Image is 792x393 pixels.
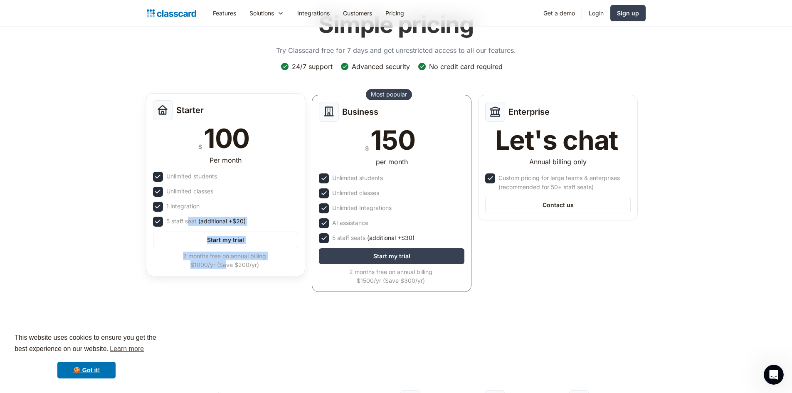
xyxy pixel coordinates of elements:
[617,9,639,17] div: Sign up
[109,343,145,355] a: learn more about cookies
[508,107,550,117] h2: Enterprise
[332,203,392,213] div: Unlimited Integrations
[365,143,369,153] div: $
[376,157,408,167] div: per month
[57,362,116,378] a: dismiss cookie message
[210,155,242,165] div: Per month
[249,9,274,17] div: Solutions
[204,125,249,152] div: 100
[336,4,379,22] a: Customers
[332,173,383,183] div: Unlimited students
[276,45,516,55] p: Try Classcard free for 7 days and get unrestricted access to all our features.
[379,4,411,22] a: Pricing
[370,127,415,153] div: 150
[529,157,587,167] div: Annual billing only
[498,173,629,192] div: Custom pricing for large teams & enterprises (recommended for 50+ staff seats)
[198,141,202,152] div: $
[15,333,158,355] span: This website uses cookies to ensure you get the best experience on our website.
[485,197,631,213] a: Contact us
[319,267,463,285] div: 2 months free on annual billing $1500/yr (Save $300/yr)
[610,5,646,21] a: Sign up
[332,218,368,227] div: AI assistance
[206,4,243,22] a: Features
[147,7,196,19] a: Logo
[537,4,582,22] a: Get a demo
[153,232,299,248] a: Start my trial
[332,188,379,198] div: Unlimited classes
[7,325,166,386] div: cookieconsent
[243,4,291,22] div: Solutions
[495,127,618,153] div: Let's chat
[319,248,464,264] a: Start my trial
[342,107,378,117] h2: Business
[153,252,297,269] div: 2 months free on annual billing $1000/yr (Save $200/yr)
[176,105,204,115] h2: Starter
[367,233,415,242] span: (additional +$30)
[332,233,415,242] div: 5 staff seats
[166,217,246,226] div: 5 staff seat
[291,4,336,22] a: Integrations
[292,62,333,71] div: 24/7 support
[166,172,217,181] div: Unlimited students
[352,62,410,71] div: Advanced security
[198,217,246,226] span: (additional +$20)
[371,90,407,99] div: Most popular
[166,202,200,211] div: 1 integration
[764,365,784,385] iframe: Intercom live chat
[582,4,610,22] a: Login
[429,62,503,71] div: No credit card required
[166,187,213,196] div: Unlimited classes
